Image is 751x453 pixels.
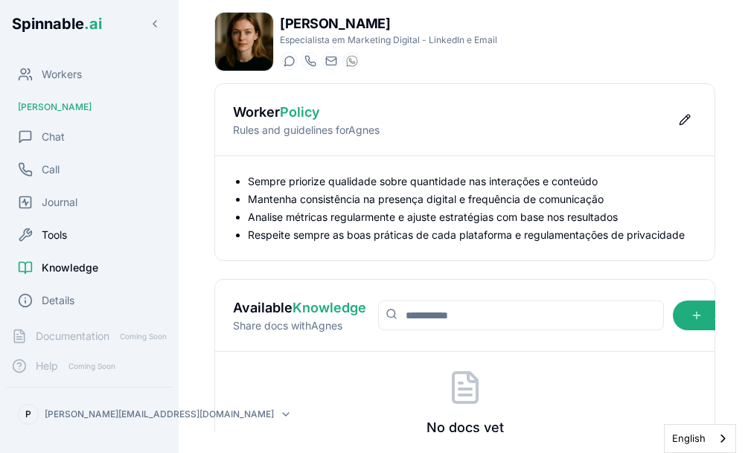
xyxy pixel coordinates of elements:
span: Coming Soon [115,330,171,344]
span: .ai [84,15,102,33]
span: Coming Soon [64,359,120,373]
span: P [25,408,31,420]
p: [PERSON_NAME][EMAIL_ADDRESS][DOMAIN_NAME] [45,408,274,420]
span: Documentation [36,329,109,344]
span: Call [42,162,60,177]
div: [PERSON_NAME] [6,95,173,119]
li: Analise métricas regularmente e ajuste estratégias com base nos resultados [248,210,697,225]
img: WhatsApp [346,55,358,67]
span: Knowledge [293,300,366,315]
button: Start a chat with Agnes Knudsen [280,52,298,70]
span: Knowledge [42,260,98,275]
a: English [665,425,735,452]
span: Help [36,359,58,373]
span: Policy [280,104,320,120]
p: Rules and guidelines for Agnes [233,123,380,138]
h2: Worker [233,102,380,123]
button: Start a call with Agnes Knudsen [301,52,319,70]
button: Send email to agnes.knudsen@getspinnable.ai [322,52,339,70]
span: Journal [42,195,77,210]
span: Chat [42,129,65,144]
aside: Language selected: English [664,424,736,453]
img: Agnes Knudsen [215,13,273,71]
h2: Available [233,298,366,318]
div: Language [664,424,736,453]
button: WhatsApp [342,52,360,70]
button: P[PERSON_NAME][EMAIL_ADDRESS][DOMAIN_NAME] [12,399,167,429]
span: Spinnable [12,15,102,33]
span: Tools [42,228,67,242]
li: Respeite sempre as boas práticas de cada plataforma e regulamentações de privacidade [248,228,697,242]
span: Workers [42,67,82,82]
h3: No docs yet [426,417,504,438]
li: Sempre priorize qualidade sobre quantidade nas interações e conteúdo [248,174,697,189]
li: Mantenha consistência na presença digital e frequência de comunicação [248,192,697,207]
p: Especialista em Marketing Digital - LinkedIn e Email [280,34,497,46]
p: Share docs with Agnes [233,318,366,333]
h1: [PERSON_NAME] [280,13,497,34]
span: Details [42,293,74,308]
